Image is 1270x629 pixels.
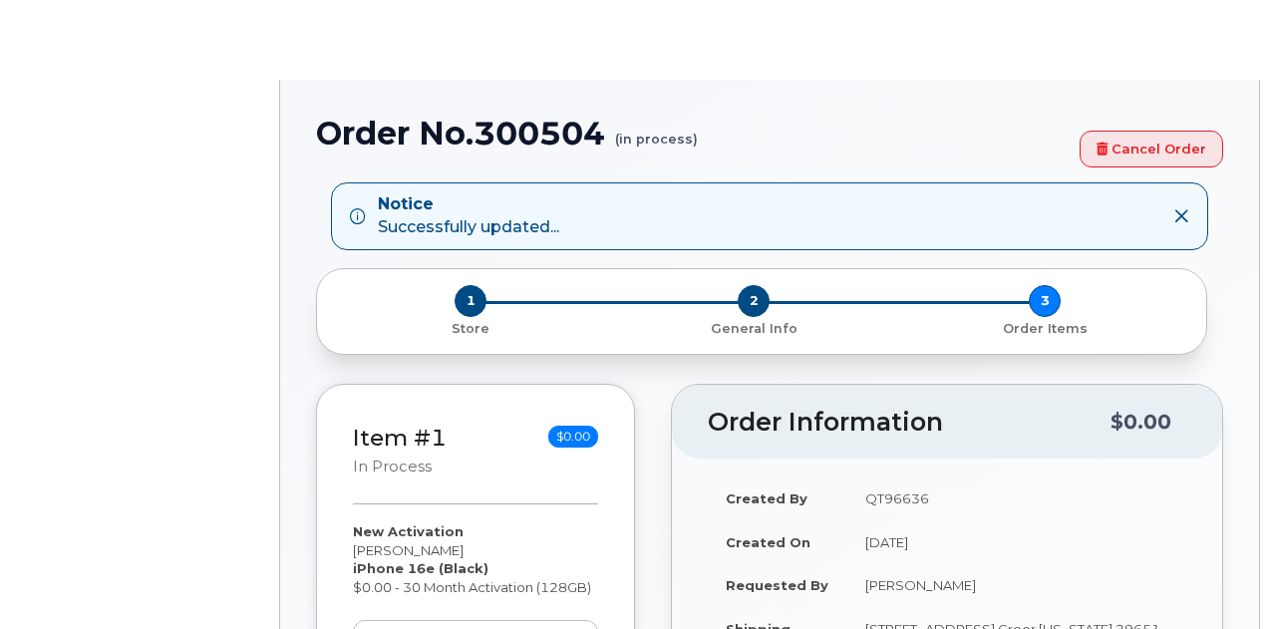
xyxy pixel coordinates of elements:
a: 1 Store [333,317,608,338]
h2: Order Information [708,409,1111,437]
strong: Notice [378,193,559,216]
td: [DATE] [847,520,1186,564]
strong: Created By [726,490,807,506]
span: $0.00 [548,426,598,448]
td: [PERSON_NAME] [847,563,1186,607]
a: Item #1 [353,424,447,452]
p: General Info [616,320,891,338]
small: in process [353,458,432,475]
small: (in process) [615,116,698,147]
h1: Order No.300504 [316,116,1070,151]
a: 2 General Info [608,317,899,338]
strong: Requested By [726,577,828,593]
p: Store [341,320,600,338]
span: 2 [738,285,770,317]
span: 1 [455,285,486,317]
strong: New Activation [353,523,464,539]
td: QT96636 [847,476,1186,520]
strong: iPhone 16e (Black) [353,560,488,576]
strong: Created On [726,534,810,550]
a: Cancel Order [1080,131,1223,167]
div: $0.00 [1111,403,1171,441]
div: Successfully updated... [378,193,559,239]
